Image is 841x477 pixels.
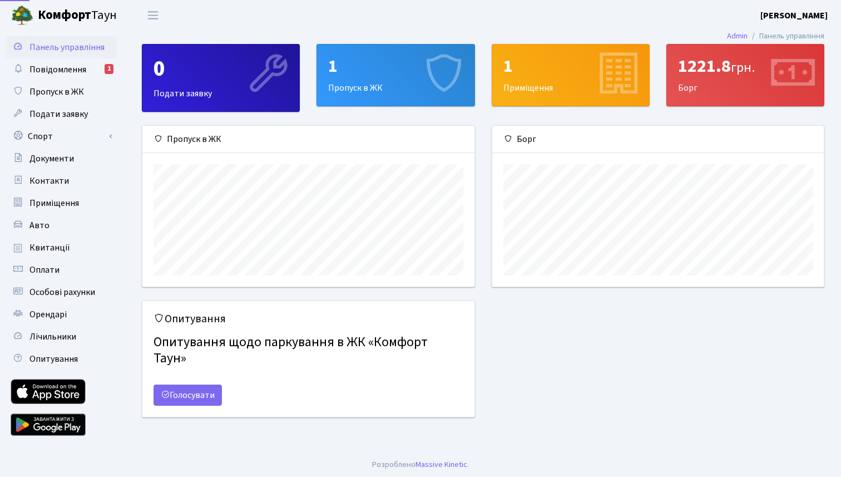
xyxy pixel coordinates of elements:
span: Контакти [29,175,69,187]
h4: Опитування щодо паркування в ЖК «Комфорт Таун» [154,330,463,371]
a: 0Подати заявку [142,44,300,112]
div: 1221.8 [678,56,813,77]
span: Особові рахунки [29,286,95,298]
h5: Опитування [154,312,463,326]
span: Орендарі [29,308,67,321]
img: logo.png [11,4,33,27]
div: Борг [667,45,824,106]
span: Документи [29,153,74,165]
span: Авто [29,219,50,232]
b: Комфорт [38,6,91,24]
div: Приміщення [492,45,649,106]
a: Розроблено [372,459,415,470]
div: 0 [154,56,288,82]
a: Особові рахунки [6,281,117,303]
a: Пропуск в ЖК [6,81,117,103]
a: Оплати [6,259,117,281]
span: Опитування [29,353,78,365]
a: Спорт [6,125,117,147]
span: Таун [38,6,117,25]
a: [PERSON_NAME] [760,9,828,22]
a: Опитування [6,348,117,370]
span: Повідомлення [29,63,86,76]
a: Лічильники [6,326,117,348]
a: Квитанції [6,237,117,259]
span: Пропуск в ЖК [29,86,84,98]
div: Пропуск в ЖК [317,45,474,106]
li: Панель управління [748,30,824,42]
span: Подати заявку [29,108,88,120]
a: Massive Kinetic [415,459,467,470]
span: Приміщення [29,197,79,209]
a: Подати заявку [6,103,117,125]
span: Панель управління [29,41,105,53]
a: 1Пропуск в ЖК [316,44,474,106]
div: 1 [328,56,463,77]
a: Авто [6,214,117,237]
span: Лічильники [29,331,76,343]
div: Подати заявку [142,45,299,111]
div: 1 [105,64,113,74]
a: Контакти [6,170,117,192]
a: Admin [727,30,748,42]
div: . [372,459,469,471]
a: Голосувати [154,385,222,406]
div: 1 [503,56,638,77]
div: Пропуск в ЖК [142,126,474,153]
a: 1Приміщення [492,44,650,106]
button: Переключити навігацію [139,6,167,24]
span: грн. [731,58,755,77]
a: Орендарі [6,303,117,326]
span: Квитанції [29,242,70,254]
nav: breadcrumb [710,24,841,48]
a: Повідомлення1 [6,58,117,81]
a: Панель управління [6,36,117,58]
a: Приміщення [6,192,117,214]
div: Борг [492,126,824,153]
span: Оплати [29,264,60,276]
a: Документи [6,147,117,170]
